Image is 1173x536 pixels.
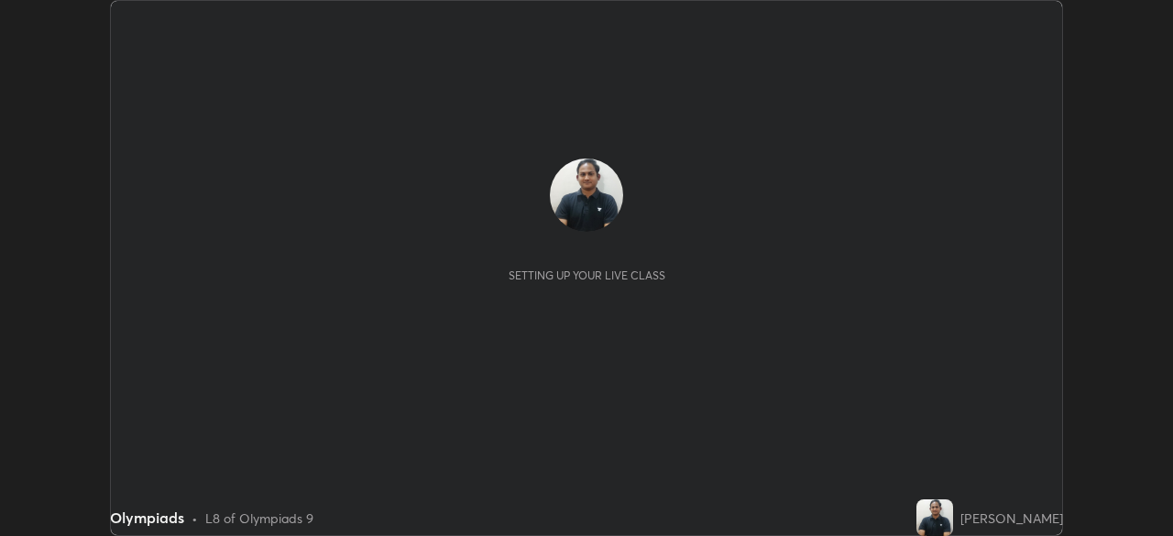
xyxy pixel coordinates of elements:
div: Olympiads [110,507,184,529]
div: [PERSON_NAME] [960,509,1063,528]
img: 4fc8fb9b56d647e28bc3800bbacc216d.jpg [916,499,953,536]
img: 4fc8fb9b56d647e28bc3800bbacc216d.jpg [550,159,623,232]
div: L8 of Olympiads 9 [205,509,313,528]
div: Setting up your live class [509,268,665,282]
div: • [192,509,198,528]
